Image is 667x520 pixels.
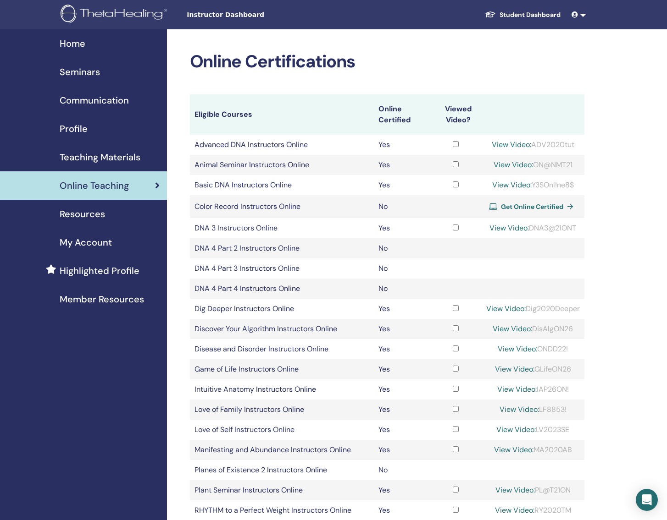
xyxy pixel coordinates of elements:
td: Love of Self Instructors Online [190,420,374,440]
span: Highlighted Profile [60,264,139,278]
td: Advanced DNA Instructors Online [190,135,374,155]
a: View Video: [498,344,537,354]
td: Love of Family Instructors Online [190,400,374,420]
td: Color Record Instructors Online [190,195,374,218]
td: DNA 4 Part 2 Instructors Online [190,238,374,258]
a: View Video: [500,405,539,414]
div: GLifeON26 [486,364,580,375]
td: DNA 4 Part 4 Instructors Online [190,279,374,299]
td: No [374,279,430,299]
a: View Video: [489,223,529,233]
span: Profile [60,122,88,136]
th: Viewed Video? [430,94,482,135]
img: logo.png [61,5,170,25]
td: Disease and Disorder Instructors Online [190,339,374,359]
td: DNA 3 Instructors Online [190,218,374,238]
div: DisAlgON26 [486,323,580,334]
td: Yes [374,440,430,460]
div: Dig2020Deeper [486,303,580,314]
td: Yes [374,135,430,155]
td: Basic DNA Instructors Online [190,175,374,195]
div: DNA3@21ONT [486,223,580,234]
td: Yes [374,218,430,238]
td: Plant Seminar Instructors Online [190,480,374,500]
td: Game of Life Instructors Online [190,359,374,379]
a: View Video: [495,485,535,495]
div: Y3SOnl!ne8$ [486,180,580,191]
td: Dig Deeper Instructors Online [190,299,374,319]
a: View Video: [494,445,534,454]
td: Planes of Existence 2 Instructors Online [190,460,374,480]
div: ON@NMT21 [486,159,580,170]
span: Home [60,37,85,50]
td: Intuitive Anatomy Instructors Online [190,379,374,400]
td: No [374,460,430,480]
a: View Video: [494,160,533,170]
div: LF8853! [486,404,580,415]
td: No [374,238,430,258]
span: Instructor Dashboard [187,10,324,20]
div: ONDD22! [486,344,580,355]
span: Teaching Materials [60,150,140,164]
span: Seminars [60,65,100,79]
span: Communication [60,93,129,107]
td: Yes [374,299,430,319]
span: Get Online Certified [501,203,563,211]
td: Yes [374,175,430,195]
td: Discover Your Algorithm Instructors Online [190,319,374,339]
td: Yes [374,400,430,420]
span: Resources [60,207,105,221]
span: Online Teaching [60,179,129,192]
a: View Video: [496,425,536,434]
div: RY2020TM [486,505,580,516]
a: View Video: [486,304,526,313]
td: Yes [374,339,430,359]
a: View Video: [492,180,532,190]
th: Online Certified [374,94,430,135]
a: View Video: [493,324,532,334]
td: Animal Seminar Instructors Online [190,155,374,175]
img: graduation-cap-white.svg [485,11,496,18]
td: Yes [374,379,430,400]
div: IAP26ON! [486,384,580,395]
a: View Video: [497,384,537,394]
td: Manifesting and Abundance Instructors Online [190,440,374,460]
a: Student Dashboard [478,6,568,23]
div: Open Intercom Messenger [636,489,658,511]
td: Yes [374,359,430,379]
a: View Video: [495,364,534,374]
div: LV2023SE [486,424,580,435]
td: Yes [374,420,430,440]
span: Member Resources [60,292,144,306]
span: My Account [60,235,112,249]
a: View Video: [492,140,531,149]
td: DNA 4 Part 3 Instructors Online [190,258,374,279]
td: Yes [374,319,430,339]
a: Get Online Certified [489,200,577,213]
div: MA2020AB [486,444,580,455]
td: No [374,195,430,218]
th: Eligible Courses [190,94,374,135]
td: No [374,258,430,279]
td: Yes [374,155,430,175]
div: ADV2020tut [486,139,580,150]
h2: Online Certifications [190,51,585,72]
div: PL@T21ON [486,485,580,496]
a: View Video: [495,505,534,515]
td: Yes [374,480,430,500]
